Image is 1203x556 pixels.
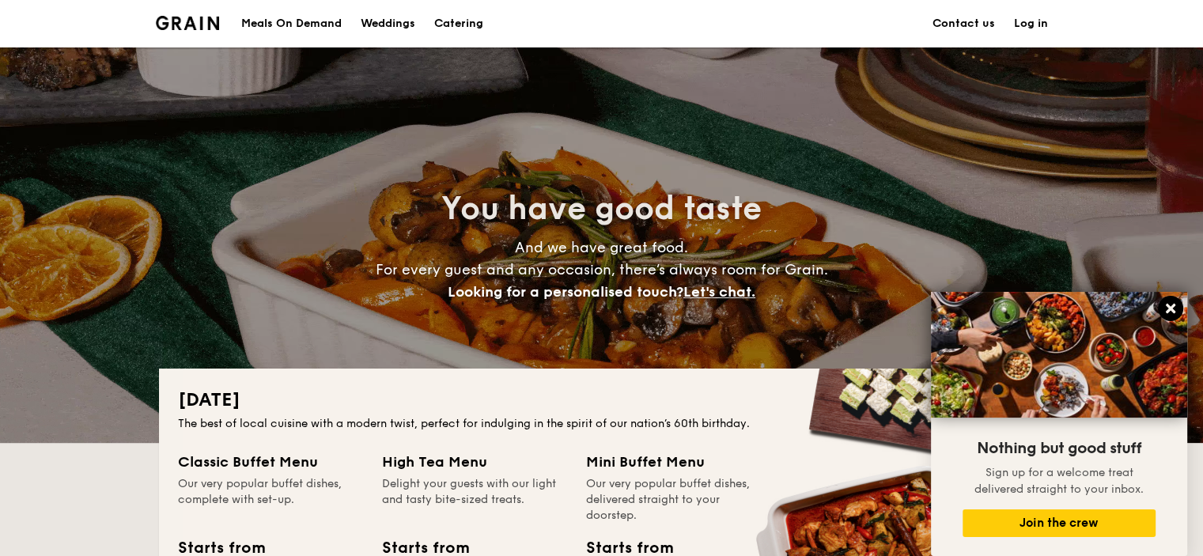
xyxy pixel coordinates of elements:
[1158,296,1183,321] button: Close
[382,476,567,524] div: Delight your guests with our light and tasty bite-sized treats.
[963,509,1156,537] button: Join the crew
[156,16,220,30] img: Grain
[683,283,755,301] span: Let's chat.
[441,190,762,228] span: You have good taste
[586,476,771,524] div: Our very popular buffet dishes, delivered straight to your doorstep.
[448,283,683,301] span: Looking for a personalised touch?
[156,16,220,30] a: Logotype
[376,239,828,301] span: And we have great food. For every guest and any occasion, there’s always room for Grain.
[977,439,1141,458] span: Nothing but good stuff
[382,451,567,473] div: High Tea Menu
[178,388,1026,413] h2: [DATE]
[178,476,363,524] div: Our very popular buffet dishes, complete with set-up.
[178,416,1026,432] div: The best of local cuisine with a modern twist, perfect for indulging in the spirit of our nation’...
[178,451,363,473] div: Classic Buffet Menu
[974,466,1144,496] span: Sign up for a welcome treat delivered straight to your inbox.
[931,292,1187,418] img: DSC07876-Edit02-Large.jpeg
[586,451,771,473] div: Mini Buffet Menu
